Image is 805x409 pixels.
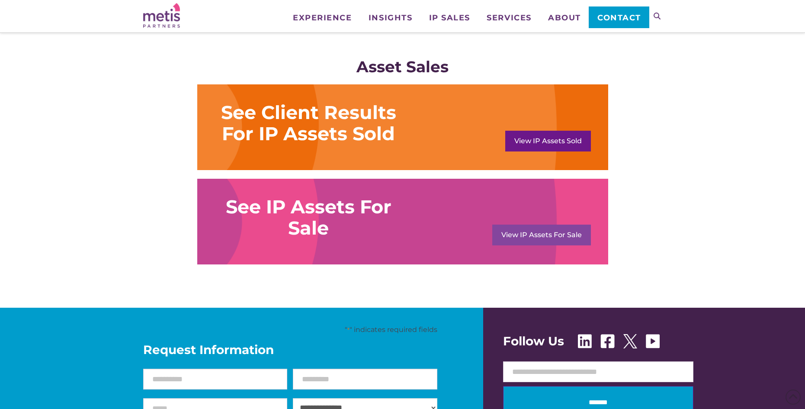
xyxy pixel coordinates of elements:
img: X [623,334,637,348]
p: " " indicates required fields [143,325,437,335]
span: Experience [293,14,352,22]
img: Metis Partners [143,3,180,28]
img: Linkedin [578,334,592,348]
div: See Client Results For IP Assets Sold [215,102,403,144]
span: Back to Top [786,390,801,405]
span: About [548,14,581,22]
span: IP Sales [429,14,470,22]
img: Youtube [646,334,660,348]
img: Facebook [600,334,615,348]
span: Insights [369,14,412,22]
div: See IP Assets For Sale [215,196,403,238]
a: Contact [589,6,649,28]
span: Request Information [143,344,437,356]
span: Follow Us [503,335,564,347]
a: View IP Assets For Sale [492,225,591,245]
span: Contact [597,14,641,22]
span: Services [487,14,531,22]
div: Asset Sales [197,58,608,76]
a: View IP Assets Sold [505,131,591,151]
